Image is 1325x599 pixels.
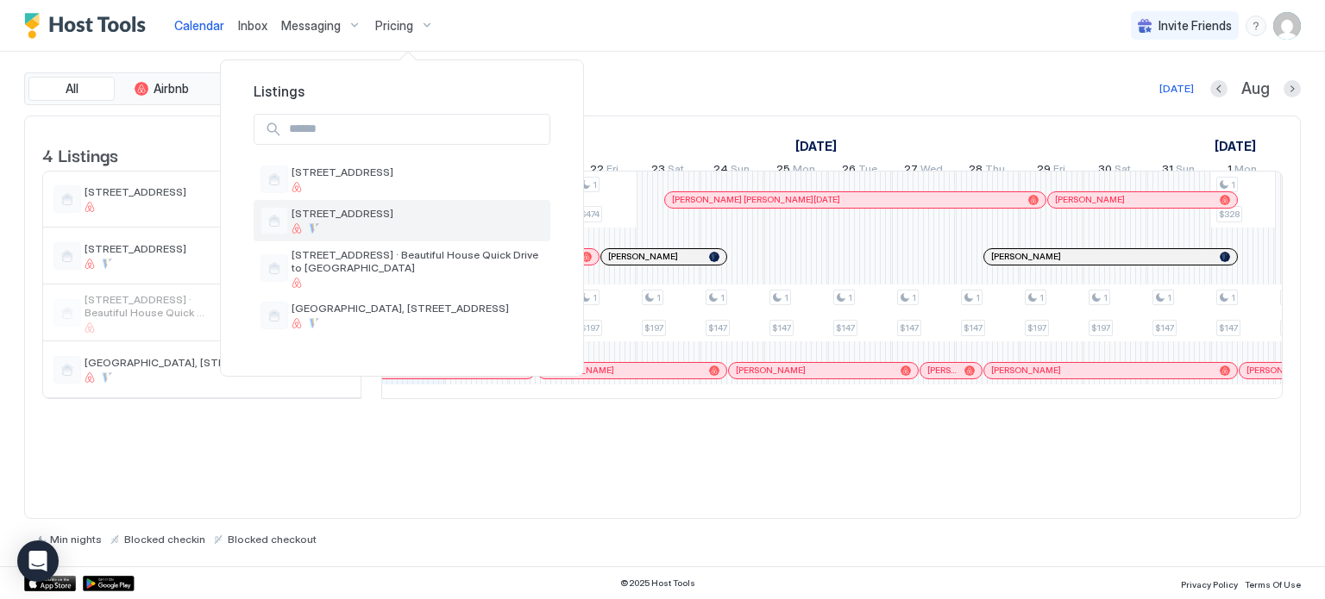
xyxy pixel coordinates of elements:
[282,115,549,144] input: Input Field
[292,207,543,220] span: [STREET_ADDRESS]
[236,83,568,100] span: Listings
[292,165,543,178] span: [STREET_ADDRESS]
[292,302,543,315] span: [GEOGRAPHIC_DATA], [STREET_ADDRESS]
[17,540,59,582] div: Open Intercom Messenger
[292,248,543,274] span: [STREET_ADDRESS] · Beautiful House Quick Drive to [GEOGRAPHIC_DATA]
